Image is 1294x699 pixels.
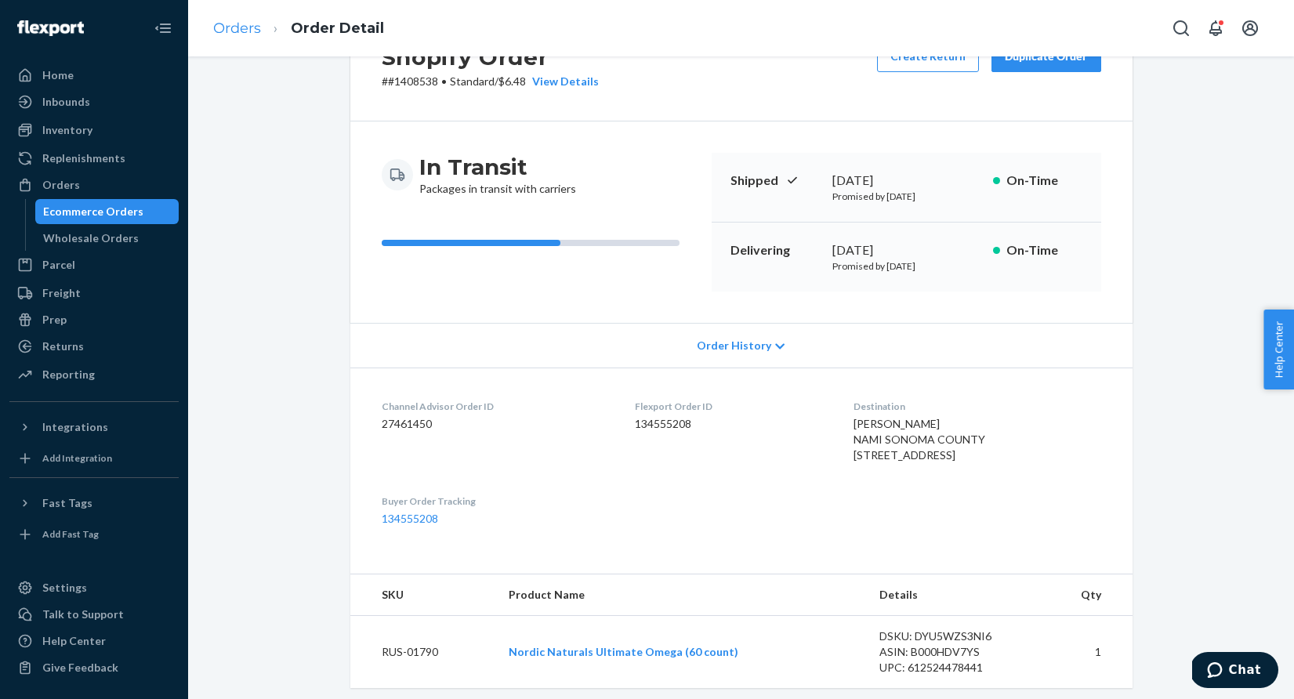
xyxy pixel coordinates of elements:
th: Details [867,574,1039,616]
a: Add Fast Tag [9,522,179,547]
div: UPC: 612524478441 [879,660,1027,675]
button: View Details [526,74,599,89]
div: Home [42,67,74,83]
div: Duplicate Order [1005,49,1088,64]
a: Inventory [9,118,179,143]
a: Home [9,63,179,88]
th: SKU [350,574,496,616]
div: Give Feedback [42,660,118,675]
div: ASIN: B000HDV7YS [879,644,1027,660]
img: Flexport logo [17,20,84,36]
button: Close Navigation [147,13,179,44]
p: Delivering [730,241,820,259]
div: [DATE] [832,241,980,259]
button: Create Return [877,41,979,72]
button: Fast Tags [9,491,179,516]
h2: Shopify Order [382,41,599,74]
div: Wholesale Orders [43,230,139,246]
div: Freight [42,285,81,301]
dd: 27461450 [382,416,610,432]
p: On-Time [1006,241,1082,259]
a: Reporting [9,362,179,387]
div: Replenishments [42,150,125,166]
div: Orders [42,177,80,193]
a: Help Center [9,628,179,654]
td: 1 [1038,616,1132,689]
p: Promised by [DATE] [832,190,980,203]
dd: 134555208 [635,416,828,432]
th: Qty [1038,574,1132,616]
div: Ecommerce Orders [43,204,143,219]
span: • [441,74,447,88]
div: Integrations [42,419,108,435]
div: Parcel [42,257,75,273]
button: Integrations [9,415,179,440]
div: [DATE] [832,172,980,190]
dt: Flexport Order ID [635,400,828,413]
a: Wholesale Orders [35,226,179,251]
a: Returns [9,334,179,359]
th: Product Name [496,574,867,616]
dt: Destination [854,400,1101,413]
span: Standard [450,74,495,88]
div: Returns [42,339,84,354]
button: Give Feedback [9,655,179,680]
dt: Channel Advisor Order ID [382,400,610,413]
button: Duplicate Order [991,41,1101,72]
div: Fast Tags [42,495,92,511]
div: DSKU: DYU5WZS3NI6 [879,628,1027,644]
a: Add Integration [9,446,179,471]
span: Order History [697,338,771,353]
div: Inventory [42,122,92,138]
p: On-Time [1006,172,1082,190]
dt: Buyer Order Tracking [382,494,610,508]
button: Help Center [1263,310,1294,389]
div: Settings [42,580,87,596]
a: Inbounds [9,89,179,114]
a: Freight [9,281,179,306]
div: Talk to Support [42,607,124,622]
span: [PERSON_NAME] NAMI SONOMA COUNTY [STREET_ADDRESS] [854,417,985,462]
p: Promised by [DATE] [832,259,980,273]
div: Prep [42,312,67,328]
a: Replenishments [9,146,179,171]
a: Parcel [9,252,179,277]
div: Help Center [42,633,106,649]
a: Nordic Naturals Ultimate Omega (60 count) [509,645,738,658]
p: Shipped [730,172,820,190]
div: Add Integration [42,451,112,465]
td: RUS-01790 [350,616,496,689]
a: 134555208 [382,512,438,525]
div: Add Fast Tag [42,527,99,541]
a: Ecommerce Orders [35,199,179,224]
button: Open notifications [1200,13,1231,44]
p: # #1408538 / $6.48 [382,74,599,89]
div: Packages in transit with carriers [419,153,576,197]
a: Order Detail [291,20,384,37]
div: Reporting [42,367,95,382]
h3: In Transit [419,153,576,181]
a: Settings [9,575,179,600]
a: Prep [9,307,179,332]
button: Open Search Box [1165,13,1197,44]
a: Orders [9,172,179,197]
ol: breadcrumbs [201,5,397,52]
div: Inbounds [42,94,90,110]
a: Orders [213,20,261,37]
button: Open account menu [1234,13,1266,44]
iframe: Opens a widget where you can chat to one of our agents [1192,652,1278,691]
button: Talk to Support [9,602,179,627]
